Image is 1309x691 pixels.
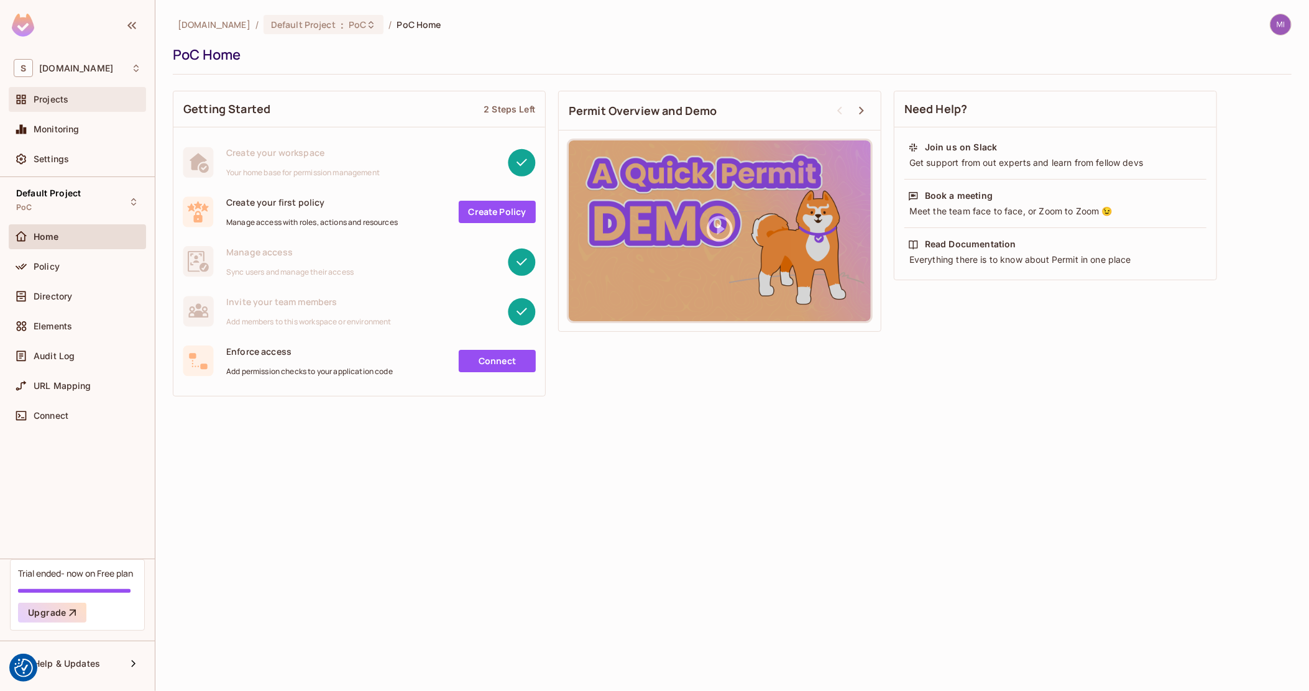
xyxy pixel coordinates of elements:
[34,411,68,421] span: Connect
[271,19,336,30] span: Default Project
[39,63,113,73] span: Workspace: sea.live
[34,232,59,242] span: Home
[18,603,86,623] button: Upgrade
[34,351,75,361] span: Audit Log
[14,59,33,77] span: S
[226,345,393,357] span: Enforce access
[226,246,354,258] span: Manage access
[925,190,993,202] div: Book a meeting
[484,103,535,115] div: 2 Steps Left
[18,567,133,579] div: Trial ended- now on Free plan
[16,203,32,213] span: PoC
[908,254,1203,266] div: Everything there is to know about Permit in one place
[397,19,441,30] span: PoC Home
[226,296,392,308] span: Invite your team members
[226,196,398,208] span: Create your first policy
[12,14,34,37] img: SReyMgAAAABJRU5ErkJggg==
[34,154,69,164] span: Settings
[14,659,33,677] button: Consent Preferences
[226,317,392,327] span: Add members to this workspace or environment
[569,103,717,119] span: Permit Overview and Demo
[34,291,72,301] span: Directory
[34,659,100,669] span: Help & Updates
[388,19,392,30] li: /
[349,19,366,30] span: PoC
[34,124,80,134] span: Monitoring
[908,157,1203,169] div: Get support from out experts and learn from fellow devs
[34,94,68,104] span: Projects
[925,141,997,153] div: Join us on Slack
[459,201,536,223] a: Create Policy
[226,217,398,227] span: Manage access with roles, actions and resources
[34,321,72,331] span: Elements
[340,20,344,30] span: :
[459,350,536,372] a: Connect
[34,381,91,391] span: URL Mapping
[226,267,354,277] span: Sync users and manage their access
[178,19,250,30] span: the active workspace
[255,19,259,30] li: /
[1270,14,1291,35] img: michal.wojcik@testshipping.com
[904,101,968,117] span: Need Help?
[34,262,60,272] span: Policy
[183,101,270,117] span: Getting Started
[226,147,380,158] span: Create your workspace
[173,45,1285,64] div: PoC Home
[908,205,1203,217] div: Meet the team face to face, or Zoom to Zoom 😉
[16,188,81,198] span: Default Project
[14,659,33,677] img: Revisit consent button
[226,168,380,178] span: Your home base for permission management
[226,367,393,377] span: Add permission checks to your application code
[925,238,1016,250] div: Read Documentation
